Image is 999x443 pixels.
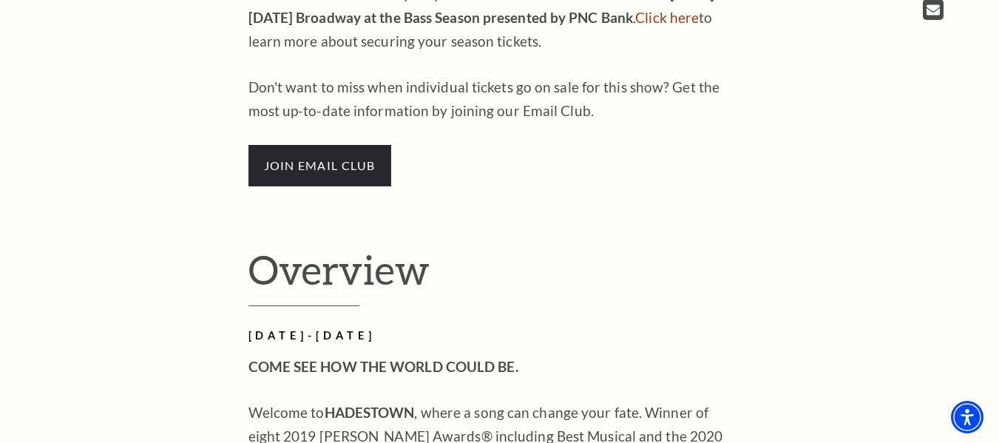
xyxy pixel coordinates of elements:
[248,358,518,375] strong: COME SEE HOW THE WORLD COULD BE.
[248,156,391,173] a: join email club
[248,327,729,345] h2: [DATE]-[DATE]
[951,401,983,433] div: Accessibility Menu
[248,145,391,186] span: join email club
[635,9,699,26] a: Click here to learn more about securing your season tickets
[248,246,751,306] h2: Overview
[325,404,415,421] strong: HADESTOWN
[248,75,729,123] p: Don't want to miss when individual tickets go on sale for this show? Get the most up-to-date info...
